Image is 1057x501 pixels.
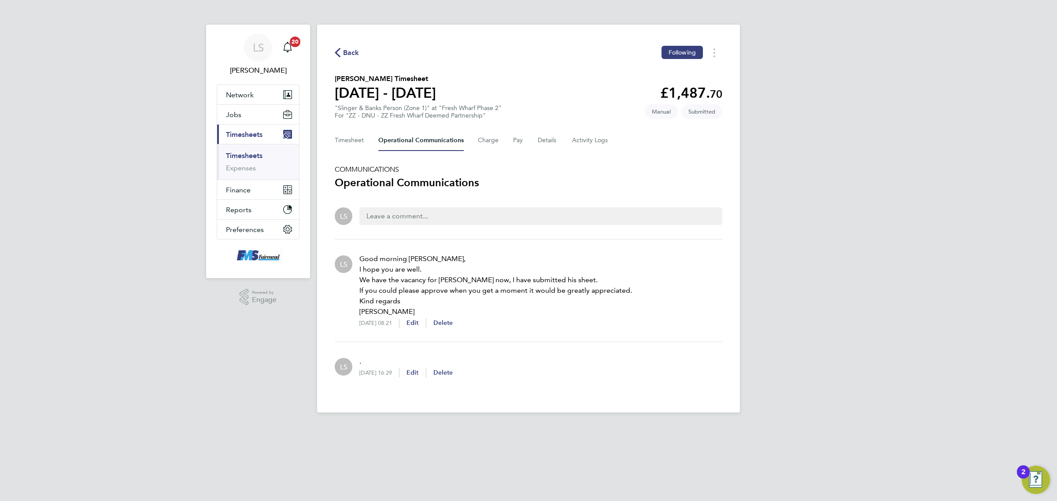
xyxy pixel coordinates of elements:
nav: Main navigation [206,25,310,278]
span: Jobs [226,111,241,119]
div: "Slinger & Banks Person (Zone 1)" at "Fresh Wharf Phase 2" [335,104,502,119]
p: Kind regards [359,296,632,306]
button: Finance [217,180,299,199]
span: Back [343,48,359,58]
span: LS [253,42,264,53]
button: Timesheets [217,125,299,144]
h3: Operational Communications [335,176,722,190]
a: Go to home page [217,248,299,262]
a: Powered byEngage [240,289,277,306]
p: I hope you are well. [359,264,632,275]
span: Lawrence Schott [217,65,299,76]
h5: COMMUNICATIONS [335,165,722,174]
span: Finance [226,186,251,194]
a: Timesheets [226,151,262,160]
a: Expenses [226,164,256,172]
p: We have the vacancy for [PERSON_NAME] now, I have submitted his sheet. [359,275,632,285]
button: Activity Logs [572,130,609,151]
button: Timesheets Menu [706,46,722,59]
button: Edit [407,368,419,377]
span: Reports [226,206,251,214]
button: Delete [433,368,453,377]
div: [DATE] 08:21 [359,320,399,327]
button: Following [662,46,703,59]
button: Timesheet [335,130,364,151]
div: For "ZZ - DNU - ZZ Fresh Wharf Deemed Partnership" [335,112,502,119]
div: Lawrence Schott [335,255,352,273]
span: Edit [407,319,419,327]
button: Network [217,85,299,104]
p: . [359,356,453,367]
p: Good morning [PERSON_NAME], [359,254,632,264]
button: Details [538,130,558,151]
span: Following [669,48,696,56]
span: 70 [710,88,722,100]
div: Timesheets [217,144,299,180]
div: [DATE] 16:29 [359,369,399,376]
p: [PERSON_NAME] [359,306,632,317]
h2: [PERSON_NAME] Timesheet [335,74,436,84]
img: f-mead-logo-retina.png [235,248,281,262]
button: Open Resource Center, 2 new notifications [1022,466,1050,494]
button: Preferences [217,220,299,239]
span: Preferences [226,225,264,234]
span: LS [340,362,347,372]
span: Delete [433,369,453,376]
span: Engage [252,296,277,304]
app-decimal: £1,487. [660,85,722,101]
span: LS [340,259,347,269]
div: Lawrence Schott [335,207,352,225]
span: Network [226,91,254,99]
button: Operational Communications [378,130,464,151]
div: Lawrence Schott [335,358,352,376]
a: LS[PERSON_NAME] [217,33,299,76]
button: Reports [217,200,299,219]
span: Powered by [252,289,277,296]
span: This timesheet was manually created. [645,104,678,119]
span: Delete [433,319,453,327]
p: If you could please approve when you get a moment it would be greatly appreciated. [359,285,632,296]
span: LS [340,211,347,221]
span: This timesheet is Submitted. [681,104,722,119]
h1: [DATE] - [DATE] [335,84,436,102]
button: Charge [478,130,499,151]
div: 2 [1021,472,1025,483]
span: 20 [290,37,300,47]
span: Edit [407,369,419,376]
button: Pay [513,130,524,151]
button: Jobs [217,105,299,124]
button: Back [335,47,359,58]
button: Edit [407,319,419,328]
button: Delete [433,319,453,328]
a: 20 [279,33,296,62]
span: Timesheets [226,130,262,139]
